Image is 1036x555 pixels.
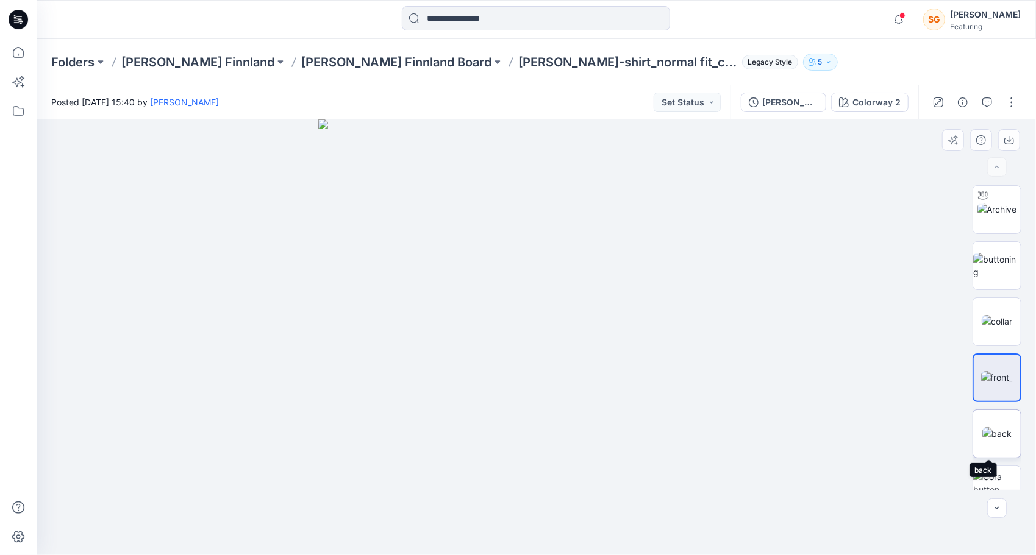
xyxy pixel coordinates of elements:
button: Colorway 2 [831,93,909,112]
img: back [982,427,1012,440]
button: 5 [803,54,838,71]
button: Details [953,93,973,112]
p: [PERSON_NAME]-shirt_normal fit_consealed buttoning [518,54,737,71]
div: SG [923,9,945,30]
a: [PERSON_NAME] [150,97,219,107]
span: Posted [DATE] 15:40 by [51,96,219,108]
p: 5 [818,55,823,69]
a: Folders [51,54,95,71]
img: front_ [981,371,1013,384]
img: Archive [977,203,1017,216]
div: [PERSON_NAME] [950,7,1021,22]
a: [PERSON_NAME] Finnland [121,54,274,71]
img: Cora button open [973,470,1021,509]
a: [PERSON_NAME] Finnland Board [301,54,491,71]
img: buttoning [973,253,1021,278]
span: Legacy Style [742,55,798,69]
button: Legacy Style [737,54,798,71]
img: collar [982,315,1013,328]
img: eyJhbGciOiJIUzI1NiIsImtpZCI6IjAiLCJzbHQiOiJzZXMiLCJ0eXAiOiJKV1QifQ.eyJkYXRhIjp7InR5cGUiOiJzdG9yYW... [318,119,754,555]
div: [PERSON_NAME]-shirt_normal fit_consealed buttoning [762,96,818,109]
div: Colorway 2 [852,96,901,109]
button: [PERSON_NAME]-shirt_normal fit_consealed buttoning [741,93,826,112]
div: Featuring [950,22,1021,31]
